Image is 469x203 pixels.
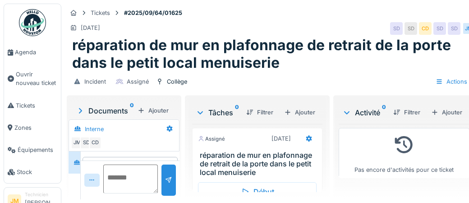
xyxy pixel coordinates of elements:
[4,117,61,139] a: Zones
[19,9,46,36] img: Badge_color-CXgf-gQk.svg
[14,123,57,132] span: Zones
[390,22,403,35] div: SD
[25,191,57,198] div: Technicien
[419,22,432,35] div: CD
[71,137,83,149] div: JM
[120,9,186,17] strong: #2025/09/64/01625
[271,134,291,143] div: [DATE]
[16,70,57,87] span: Ouvrir nouveau ticket
[405,22,417,35] div: SD
[390,106,424,118] div: Filtrer
[89,137,101,149] div: CD
[200,151,318,177] h3: réparation de mur en plafonnage de retrait de la porte dans le petit local menuiserie
[4,94,61,117] a: Tickets
[428,106,466,118] div: Ajouter
[345,132,464,174] div: Pas encore d'activités pour ce ticket
[17,168,57,176] span: Stock
[4,63,61,94] a: Ouvrir nouveau ticket
[448,22,460,35] div: SD
[243,106,277,118] div: Filtrer
[167,77,187,86] div: Collège
[4,139,61,161] a: Équipements
[235,107,239,118] sup: 0
[433,22,446,35] div: SD
[342,107,386,118] div: Activité
[15,48,57,57] span: Agenda
[382,107,386,118] sup: 0
[16,101,57,110] span: Tickets
[80,137,92,149] div: SD
[130,105,134,116] sup: 0
[76,105,134,116] div: Documents
[18,146,57,154] span: Équipements
[198,135,225,143] div: Assigné
[134,104,172,117] div: Ajouter
[127,77,149,86] div: Assigné
[4,41,61,63] a: Agenda
[91,9,110,17] div: Tickets
[81,24,100,32] div: [DATE]
[4,161,61,183] a: Stock
[198,182,317,201] div: Début
[280,106,319,118] div: Ajouter
[84,77,106,86] div: Incident
[85,125,104,133] div: Interne
[196,107,239,118] div: Tâches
